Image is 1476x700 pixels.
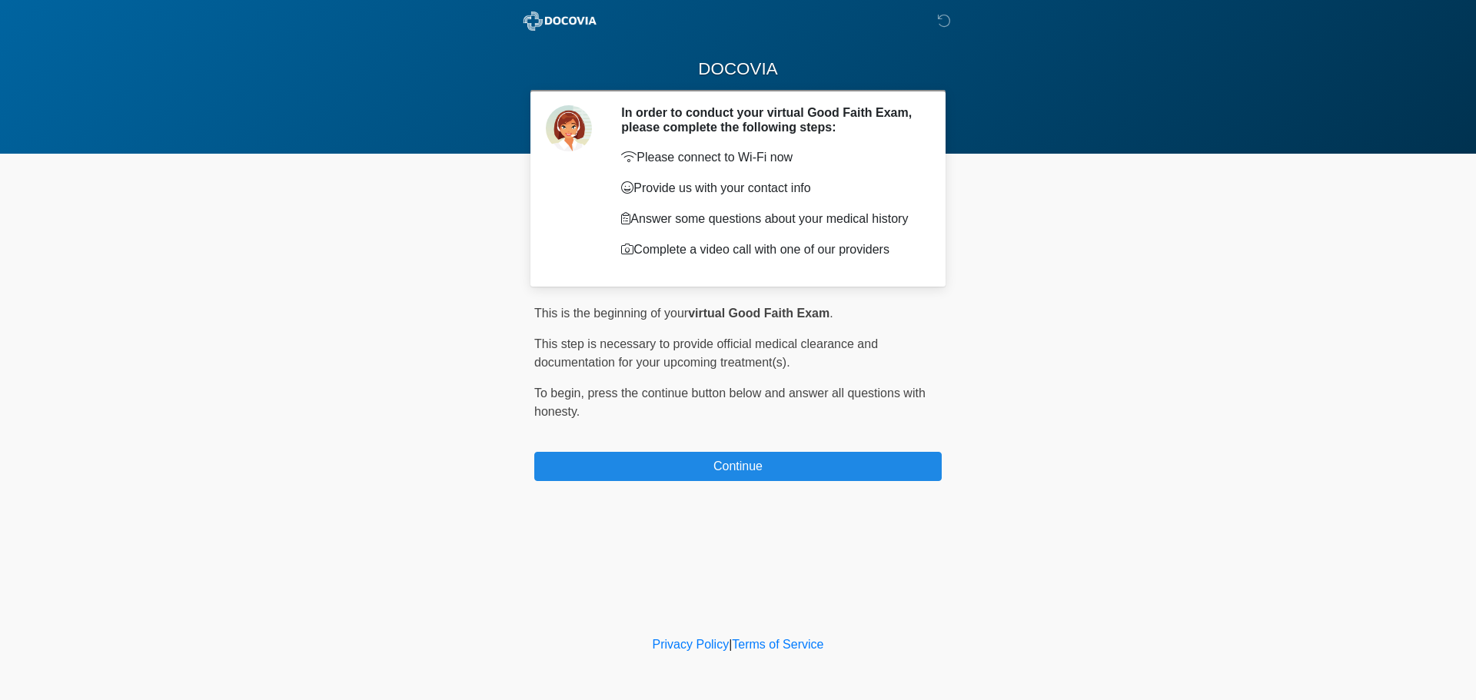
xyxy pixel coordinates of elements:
[534,452,942,481] button: Continue
[621,210,919,228] p: Answer some questions about your medical history
[653,638,730,651] a: Privacy Policy
[523,55,953,84] h1: DOCOVIA
[534,386,587,400] span: To begin,
[829,307,833,320] span: .
[546,105,592,151] img: Agent Avatar
[519,12,601,31] img: ABC Med Spa- GFEase Logo
[688,307,829,320] strong: virtual Good Faith Exam
[534,307,688,320] span: This is the beginning of your
[729,638,732,651] a: |
[621,148,919,167] p: Please connect to Wi-Fi now
[621,179,919,197] p: Provide us with your contact info
[534,337,878,369] span: This step is necessary to provide official medical clearance and documentation for your upcoming ...
[732,638,823,651] a: Terms of Service
[621,105,919,134] h2: In order to conduct your virtual Good Faith Exam, please complete the following steps:
[621,241,919,259] p: Complete a video call with one of our providers
[534,386,926,418] span: press the continue button below and answer all questions with honesty.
